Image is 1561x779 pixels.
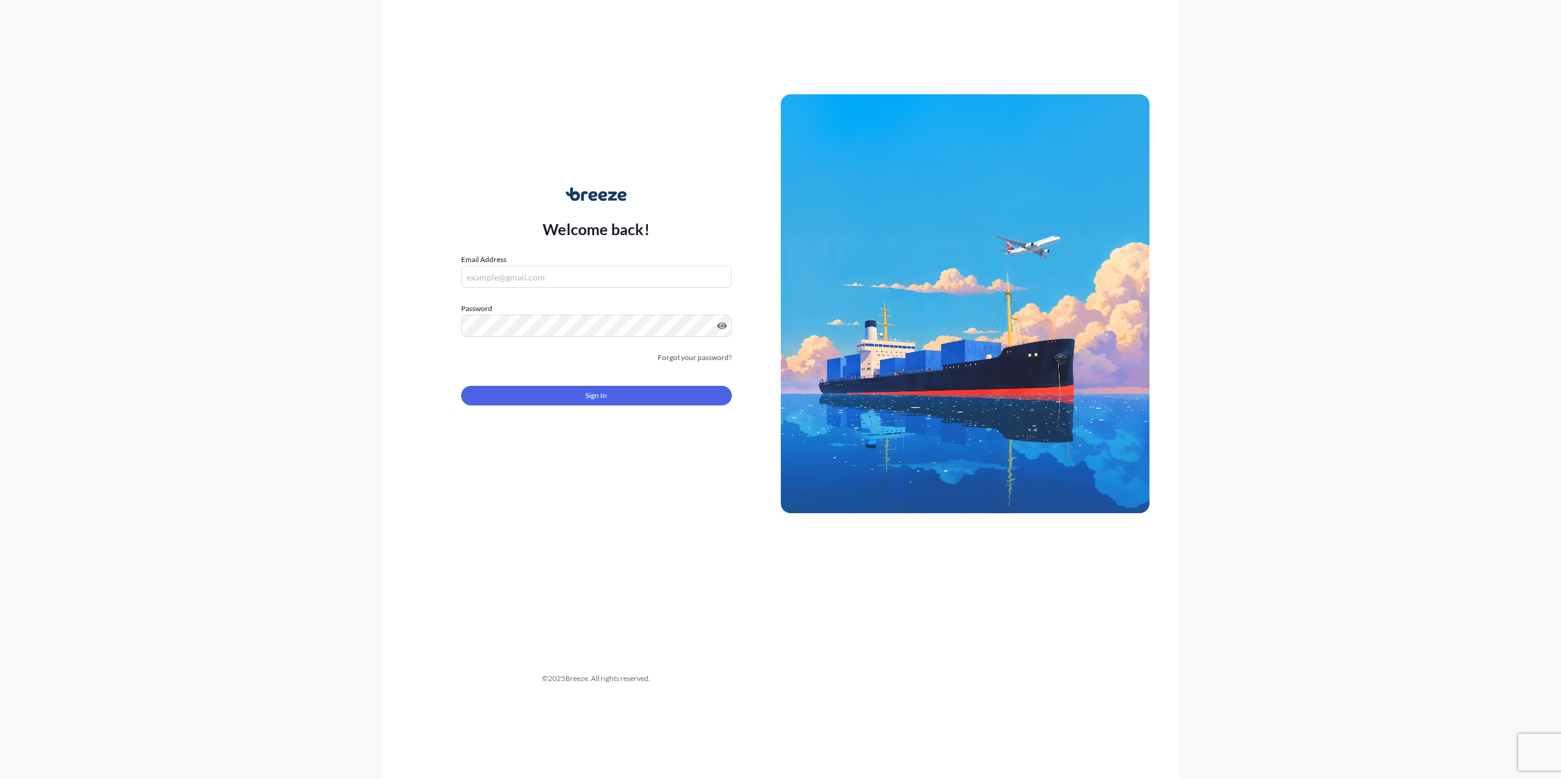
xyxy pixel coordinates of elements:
[717,321,727,331] button: Show password
[461,386,732,405] button: Sign In
[781,94,1149,513] img: Ship illustration
[461,254,506,266] label: Email Address
[461,266,732,288] input: example@gmail.com
[461,303,732,315] label: Password
[412,672,781,685] div: © 2025 Breeze. All rights reserved.
[543,219,650,239] p: Welcome back!
[585,389,607,402] span: Sign In
[658,352,732,364] a: Forgot your password?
